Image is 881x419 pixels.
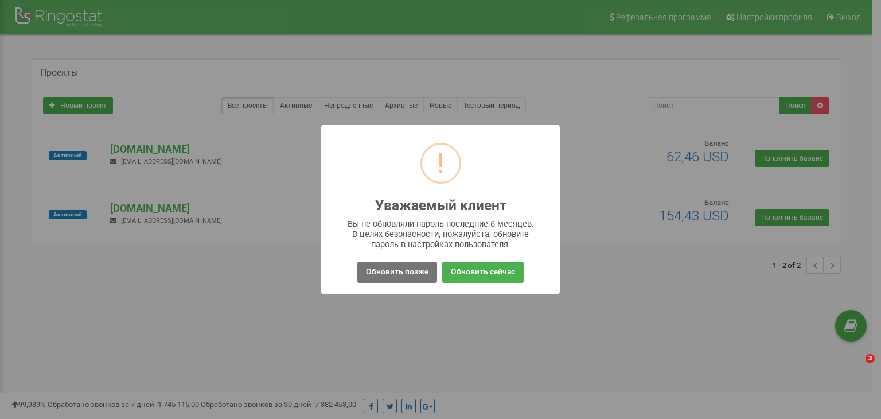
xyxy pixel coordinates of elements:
h2: Уважаемый клиент [375,198,506,214]
iframe: Intercom live chat [842,354,870,382]
span: 3 [866,354,875,363]
button: Обновить позже [357,262,437,283]
div: Вы не обновляли пароль последние 6 месяцев. В целях безопасности, пожалуйста, обновите пароль в н... [344,219,537,250]
button: Обновить сейчас [442,262,524,283]
div: ! [437,145,445,182]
